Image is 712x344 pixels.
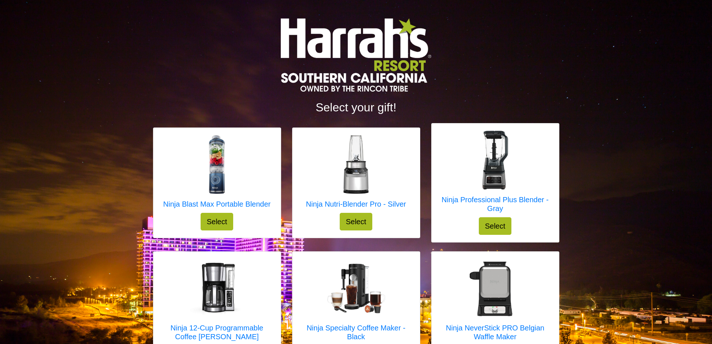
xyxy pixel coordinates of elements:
h5: Ninja Specialty Coffee Maker - Black [300,323,413,341]
a: Ninja Blast Max Portable Blender Ninja Blast Max Portable Blender [163,135,271,213]
img: Ninja Specialty Coffee Maker - Black [327,264,385,314]
img: Ninja Professional Plus Blender - Gray [466,131,525,189]
button: Select [201,213,234,230]
h2: Select your gift! [153,100,559,114]
a: Ninja Professional Plus Blender - Gray Ninja Professional Plus Blender - Gray [439,131,552,217]
h5: Ninja Blast Max Portable Blender [163,200,271,208]
h5: Ninja 12-Cup Programmable Coffee [PERSON_NAME] [161,323,273,341]
img: Ninja Nutri-Blender Pro - Silver [327,135,385,194]
img: Ninja NeverStick PRO Belgian Waffle Maker [466,259,525,318]
img: Ninja Blast Max Portable Blender [187,135,246,194]
a: Ninja Nutri-Blender Pro - Silver Ninja Nutri-Blender Pro - Silver [306,135,406,213]
button: Select [340,213,373,230]
button: Select [479,217,512,235]
h5: Ninja Professional Plus Blender - Gray [439,195,552,213]
h5: Ninja Nutri-Blender Pro - Silver [306,200,406,208]
img: Ninja 12-Cup Programmable Coffee Brewer [188,259,246,318]
img: Logo [281,18,431,92]
h5: Ninja NeverStick PRO Belgian Waffle Maker [439,323,552,341]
